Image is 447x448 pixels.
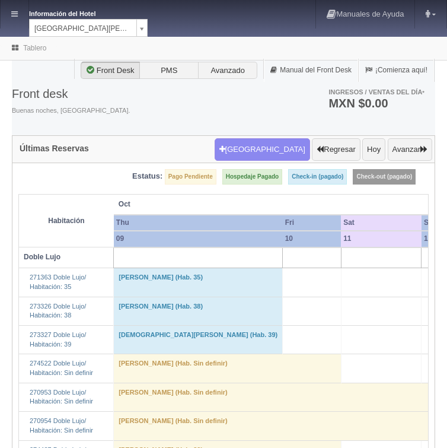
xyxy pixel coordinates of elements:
[215,138,310,161] button: [GEOGRAPHIC_DATA]
[30,274,86,290] a: 271363 Doble Lujo/Habitación: 35
[312,138,360,161] button: Regresar
[23,44,46,52] a: Tablero
[388,138,432,161] button: Avanzar
[114,325,283,354] td: [DEMOGRAPHIC_DATA][PERSON_NAME] (Hab. 39)
[30,389,93,405] a: 270953 Doble Lujo/Habitación: Sin definir
[288,169,347,185] label: Check-in (pagado)
[20,144,89,153] h4: Últimas Reservas
[30,331,86,348] a: 273327 Doble Lujo/Habitación: 39
[12,106,130,116] span: Buenas noches, [GEOGRAPHIC_DATA].
[81,62,140,80] label: Front Desk
[114,215,283,231] th: Thu
[30,417,93,434] a: 270954 Doble Lujo/Habitación: Sin definir
[328,97,424,109] h3: MXN $0.00
[139,62,199,80] label: PMS
[132,171,162,182] label: Estatus:
[29,19,148,37] a: [GEOGRAPHIC_DATA][PERSON_NAME]
[114,354,341,383] td: [PERSON_NAME] (Hab. Sin definir)
[198,62,257,80] label: Avanzado
[114,297,283,325] td: [PERSON_NAME] (Hab. 38)
[114,268,283,297] td: [PERSON_NAME] (Hab. 35)
[165,169,216,185] label: Pago Pendiente
[222,169,282,185] label: Hospedaje Pagado
[114,231,283,247] th: 09
[283,231,341,247] th: 10
[283,215,341,231] th: Fri
[341,231,422,247] th: 11
[24,253,60,261] b: Doble Lujo
[362,138,385,161] button: Hoy
[119,199,336,209] span: Oct
[30,360,93,376] a: 274522 Doble Lujo/Habitación: Sin definir
[34,20,132,37] span: [GEOGRAPHIC_DATA][PERSON_NAME]
[12,87,130,100] h3: Front desk
[48,217,84,225] strong: Habitación
[359,59,434,82] a: ¡Comienza aquí!
[264,59,358,82] a: Manual del Front Desk
[353,169,416,185] label: Check-out (pagado)
[29,6,124,19] dt: Información del Hotel
[341,215,422,231] th: Sat
[328,88,424,96] span: Ingresos / Ventas del día
[30,303,86,319] a: 273326 Doble Lujo/Habitación: 38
